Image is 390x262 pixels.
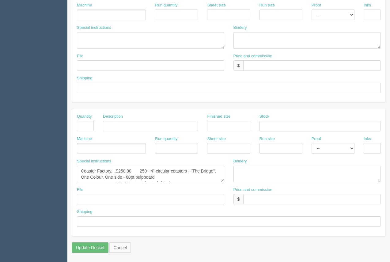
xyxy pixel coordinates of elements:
[312,136,321,142] label: Proof
[207,2,226,8] label: Sheet size
[77,187,83,193] label: File
[364,2,371,8] label: Inks
[155,136,177,142] label: Run quantity
[77,114,92,120] label: Quantity
[77,209,93,215] label: Shipping
[312,2,321,8] label: Proof
[103,114,123,120] label: Description
[77,75,93,81] label: Shipping
[233,53,272,59] label: Price and commission
[259,114,270,120] label: Stock
[77,166,224,182] textarea: Coaster Factory....$250.00 250 - 4" circular coasters - "The Bridge". One Colour, One side - 80pt...
[233,158,247,164] label: Bindery
[77,158,111,164] label: Special instructions
[77,53,83,59] label: File
[113,245,127,250] span: translation missing: en.helpers.links.cancel
[259,136,275,142] label: Run size
[155,2,177,8] label: Run quantity
[109,242,131,253] a: Cancel
[207,136,226,142] label: Sheet size
[233,60,244,71] div: $
[72,242,108,253] input: Update Docket
[207,114,230,120] label: Finished size
[233,187,272,193] label: Price and commission
[259,2,275,8] label: Run size
[233,194,244,204] div: $
[77,2,92,8] label: Machine
[233,25,247,31] label: Bindery
[77,136,92,142] label: Machine
[77,25,111,31] label: Special instructions
[364,136,371,142] label: Inks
